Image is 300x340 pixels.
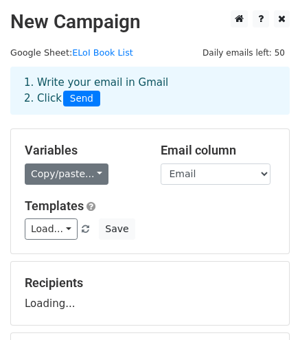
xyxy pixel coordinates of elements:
[10,47,133,58] small: Google Sheet:
[25,163,108,185] a: Copy/paste...
[231,274,300,340] iframe: Chat Widget
[25,143,140,158] h5: Variables
[198,47,290,58] a: Daily emails left: 50
[72,47,133,58] a: ELoI Book List
[14,75,286,106] div: 1. Write your email in Gmail 2. Click
[198,45,290,60] span: Daily emails left: 50
[10,10,290,34] h2: New Campaign
[99,218,135,240] button: Save
[25,275,275,291] h5: Recipients
[161,143,276,158] h5: Email column
[25,199,84,213] a: Templates
[63,91,100,107] span: Send
[25,275,275,311] div: Loading...
[25,218,78,240] a: Load...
